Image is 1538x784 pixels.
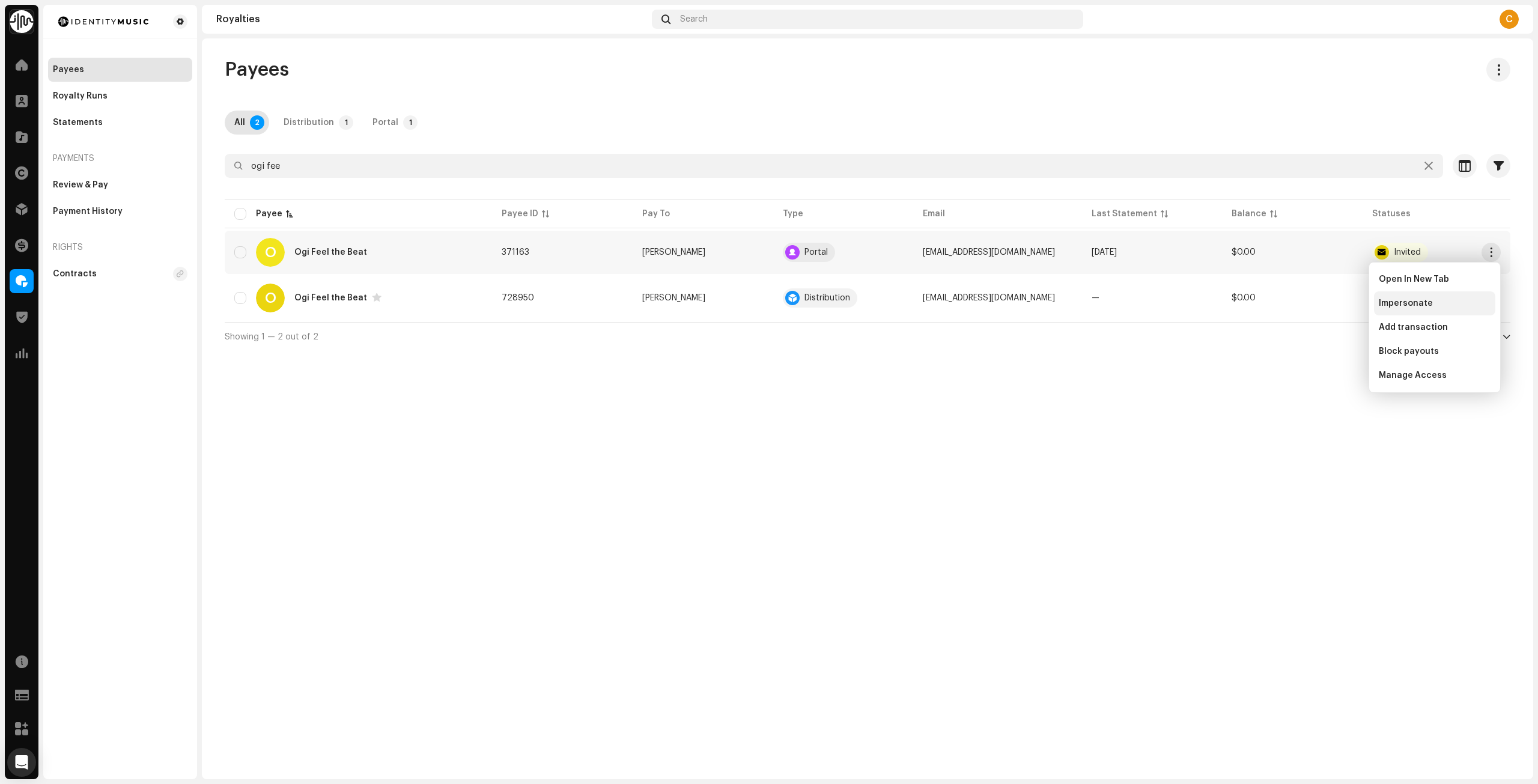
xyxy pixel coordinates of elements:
[53,91,108,101] div: Royalty Runs
[1379,347,1439,356] span: Block payouts
[502,294,534,302] span: 728950
[403,115,418,130] p-badge: 1
[1500,10,1519,29] div: C
[804,248,828,257] div: Portal
[339,115,353,130] p-badge: 1
[256,238,285,267] div: O
[923,248,1055,257] span: ogireadthemail@gmail.com
[1379,299,1433,308] span: Impersonate
[294,248,367,257] div: Ogi Feel the Beat
[642,294,705,302] span: Oleg Brnic
[48,233,192,262] re-a-nav-header: Rights
[53,118,103,127] div: Statements
[53,14,154,29] img: 185c913a-8839-411b-a7b9-bf647bcb215e
[225,58,289,82] span: Payees
[48,262,192,286] re-m-nav-item: Contracts
[1379,323,1448,332] span: Add transaction
[256,284,285,312] div: O
[680,14,708,24] span: Search
[53,65,84,74] div: Payees
[1379,371,1447,380] span: Manage Access
[804,294,850,302] div: Distribution
[1379,275,1449,284] span: Open In New Tab
[225,154,1443,178] input: Search
[250,115,264,130] p-badge: 2
[53,269,97,279] div: Contracts
[372,111,398,135] div: Portal
[225,333,318,341] span: Showing 1 — 2 out of 2
[1092,208,1157,220] div: Last Statement
[256,208,282,220] div: Payee
[294,294,367,302] div: Ogi Feel the Beat
[502,208,538,220] div: Payee ID
[48,84,192,108] re-m-nav-item: Royalty Runs
[234,111,245,135] div: All
[923,294,1055,302] span: ogifeelthebeat@gmail.com
[1232,208,1266,220] div: Balance
[1232,248,1256,257] span: $0.00
[642,248,705,257] span: Oleg Brnic
[53,180,108,190] div: Review & Pay
[10,10,34,34] img: 0f74c21f-6d1c-4dbc-9196-dbddad53419e
[7,748,36,777] div: Open Intercom Messenger
[284,111,334,135] div: Distribution
[1232,294,1256,302] span: $0.00
[216,14,647,24] div: Royalties
[48,144,192,173] re-a-nav-header: Payments
[48,58,192,82] re-m-nav-item: Payees
[1092,248,1117,257] span: Sep 2025
[48,111,192,135] re-m-nav-item: Statements
[48,199,192,223] re-m-nav-item: Payment History
[1092,294,1099,302] span: —
[1394,248,1421,257] div: Invited
[53,207,123,216] div: Payment History
[502,248,529,257] span: 371163
[48,173,192,197] re-m-nav-item: Review & Pay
